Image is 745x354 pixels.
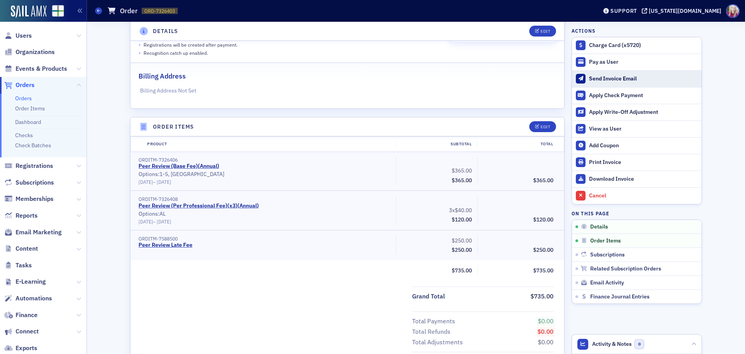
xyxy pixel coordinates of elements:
[572,120,702,137] button: View as User
[16,65,67,73] span: Events & Products
[537,328,553,335] span: $0.00
[642,8,724,14] button: [US_STATE][DOMAIN_NAME]
[16,344,37,352] span: Exports
[4,81,35,89] a: Orders
[4,31,32,40] a: Users
[412,292,448,301] span: Grand Total
[590,279,624,286] span: Email Activity
[572,87,702,104] button: Apply Check Payment
[139,218,153,225] span: [DATE]
[16,311,38,319] span: Finance
[590,237,621,244] span: Order Items
[448,206,473,214] span: 3x
[590,265,661,272] span: Related Subscription Orders
[649,7,721,14] div: [US_STATE][DOMAIN_NAME]
[139,236,390,242] div: ORDITM-7588500
[589,92,698,99] div: Apply Check Payment
[4,244,38,253] a: Content
[4,344,37,352] a: Exports
[16,48,55,56] span: Organizations
[452,267,472,274] span: $735.00
[157,218,171,225] span: [DATE]
[52,5,64,17] img: SailAMX
[4,178,54,187] a: Subscriptions
[139,71,186,81] h2: Billing Address
[572,171,702,187] a: Download Invoice
[412,292,445,301] div: Grand Total
[589,192,698,199] div: Cancel
[477,141,558,147] div: Total
[139,202,259,209] a: Peer Review (Per Professional Fee)(x3)(Annual)
[4,277,46,286] a: E-Learning
[15,95,32,102] a: Orders
[572,154,702,171] a: Print Invoice
[139,179,153,185] span: [DATE]
[395,141,477,147] div: Subtotal
[16,162,53,170] span: Registrations
[589,142,698,149] div: Add Coupon
[541,125,550,129] div: Edit
[16,178,54,187] span: Subscriptions
[15,119,41,126] a: Dashboard
[572,37,702,54] button: Charge Card (x5720)
[153,27,178,35] h4: Details
[412,327,450,337] div: Total Refunds
[530,292,553,300] span: $735.00
[157,179,171,185] span: [DATE]
[142,141,395,147] div: Product
[139,41,141,49] span: •
[589,159,698,166] div: Print Invoice
[140,87,555,95] p: Billing Address Not Set
[139,163,219,170] a: Peer Review (Base Fee)(Annual)
[153,123,194,131] h4: Order Items
[4,327,39,336] a: Connect
[572,210,702,217] h4: On this page
[4,195,54,203] a: Memberships
[590,251,625,258] span: Subscriptions
[47,5,64,18] a: View Homepage
[412,338,466,347] span: Total Adjustments
[16,261,32,270] span: Tasks
[533,246,553,253] span: $250.00
[412,317,458,326] span: Total Payments
[139,196,390,202] div: ORDITM-7326408
[4,48,55,56] a: Organizations
[572,70,702,87] button: Send Invoice Email
[533,177,553,184] span: $365.00
[412,327,453,337] span: Total Refunds
[572,187,702,204] button: Cancel
[16,228,62,237] span: Email Marketing
[4,311,38,319] a: Finance
[16,211,38,220] span: Reports
[4,65,67,73] a: Events & Products
[572,27,596,34] h4: Actions
[726,4,740,18] span: Profile
[412,317,455,326] div: Total Payments
[572,54,702,70] button: Pay as User
[144,49,208,56] p: Recognition catch up enabled.
[529,121,556,132] button: Edit
[120,6,138,16] h1: Order
[139,179,390,185] div: –
[16,244,38,253] span: Content
[16,277,46,286] span: E-Learning
[589,59,698,66] div: Pay as User
[11,5,47,18] img: SailAMX
[16,31,32,40] span: Users
[4,261,32,270] a: Tasks
[590,223,608,230] span: Details
[529,26,556,37] button: Edit
[634,339,644,349] span: 0
[412,338,463,347] div: Total Adjustments
[538,317,553,325] span: $0.00
[16,327,39,336] span: Connect
[16,195,54,203] span: Memberships
[144,8,175,14] span: ORD-7326403
[538,338,553,346] span: $0.00
[15,132,33,139] a: Checks
[533,267,553,274] span: $735.00
[139,49,141,57] span: •
[4,294,52,303] a: Automations
[589,126,698,133] div: View as User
